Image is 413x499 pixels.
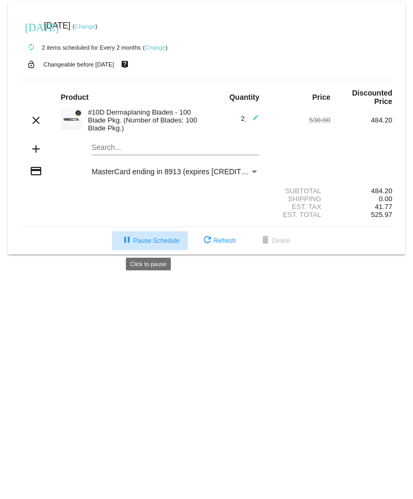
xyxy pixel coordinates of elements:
div: #10D Dermaplaning Blades - 100 Blade Pkg. (Number of Blades: 100 Blade Pkg.) [82,108,206,132]
button: Delete [251,231,299,250]
div: Est. Tax [269,203,331,211]
span: Pause Schedule [121,237,179,244]
div: Est. Total [269,211,331,219]
mat-icon: pause [121,234,133,247]
mat-icon: clear [30,114,42,127]
small: ( ) [72,23,97,30]
mat-select: Payment Method [91,167,259,176]
img: Cart-Images-32.png [61,109,82,130]
mat-icon: refresh [201,234,214,247]
small: Changeable before [DATE] [43,61,114,68]
div: 484.20 [331,187,392,195]
span: Delete [259,237,290,244]
span: Refresh [201,237,236,244]
strong: Product [61,93,89,101]
span: 0.00 [379,195,392,203]
mat-icon: lock_open [25,58,38,71]
div: 538.00 [269,116,331,124]
button: Pause Schedule [112,231,188,250]
div: 484.20 [331,116,392,124]
span: 2 [241,115,259,123]
button: Refresh [192,231,244,250]
span: 525.97 [371,211,392,219]
strong: Quantity [230,93,260,101]
span: 41.77 [375,203,392,211]
a: Change [145,44,166,51]
mat-icon: autorenew [25,41,38,54]
mat-icon: delete [259,234,272,247]
span: MasterCard ending in 8913 (expires [CREDIT_CARD_DATA]) [91,167,293,176]
mat-icon: add [30,143,42,155]
input: Search... [91,144,259,152]
a: Change [75,23,95,30]
strong: Discounted Price [352,89,392,106]
mat-icon: edit [246,114,259,127]
mat-icon: credit_card [30,165,42,177]
small: ( ) [143,44,168,51]
small: 2 items scheduled for Every 2 months [21,44,141,51]
div: Subtotal [269,187,331,195]
div: Shipping [269,195,331,203]
mat-icon: live_help [118,58,131,71]
strong: Price [313,93,331,101]
mat-icon: [DATE] [25,20,38,33]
